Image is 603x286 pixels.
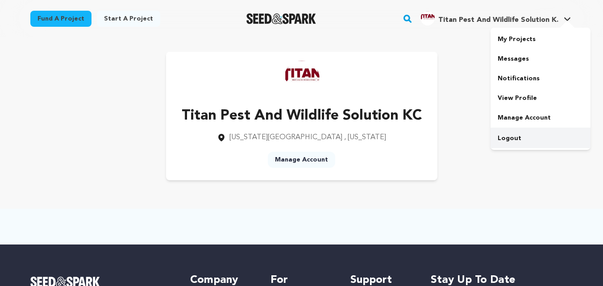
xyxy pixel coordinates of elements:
[491,69,591,88] a: Notifications
[246,13,316,24] img: Seed&Spark Logo Dark Mode
[268,152,335,168] a: Manage Account
[420,11,558,25] div: Titan Pest And Wildlife Solution K.'s Profile
[30,11,91,27] a: Fund a project
[491,88,591,108] a: View Profile
[419,9,573,28] span: Titan Pest And Wildlife Solution K.'s Profile
[182,105,422,127] p: Titan Pest And Wildlife Solution KC
[491,29,591,49] a: My Projects
[419,9,573,25] a: Titan Pest And Wildlife Solution K.'s Profile
[491,128,591,148] a: Logout
[344,134,386,141] span: , [US_STATE]
[438,17,558,24] span: Titan Pest And Wildlife Solution K.
[229,134,342,141] span: [US_STATE][GEOGRAPHIC_DATA]
[246,13,316,24] a: Seed&Spark Homepage
[97,11,160,27] a: Start a project
[284,61,320,96] img: https://seedandspark-static.s3.us-east-2.amazonaws.com/images/User/002/310/020/medium/a440df6f989...
[491,108,591,128] a: Manage Account
[491,49,591,69] a: Messages
[420,11,435,25] img: a440df6f9894ff19.png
